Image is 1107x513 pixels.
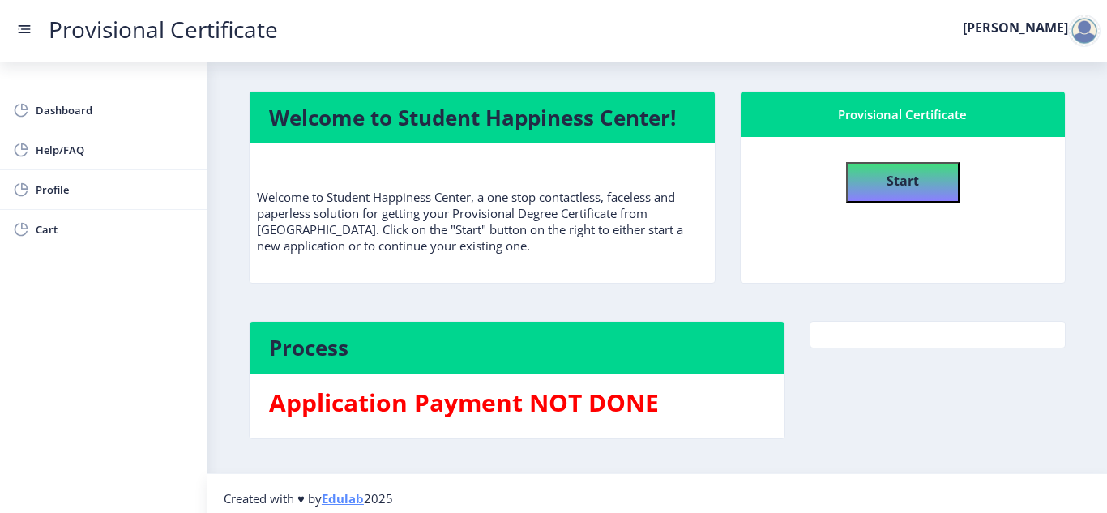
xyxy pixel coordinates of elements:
[36,180,194,199] span: Profile
[36,140,194,160] span: Help/FAQ
[269,105,695,130] h4: Welcome to Student Happiness Center!
[257,156,707,254] p: Welcome to Student Happiness Center, a one stop contactless, faceless and paperless solution for ...
[36,220,194,239] span: Cart
[36,100,194,120] span: Dashboard
[760,105,1046,124] div: Provisional Certificate
[269,387,765,419] h3: Application Payment NOT DONE
[963,21,1068,34] label: [PERSON_NAME]
[32,21,294,38] a: Provisional Certificate
[224,490,393,507] span: Created with ♥ by 2025
[322,490,364,507] a: Edulab
[269,335,765,361] h4: Process
[887,172,919,190] b: Start
[846,162,960,203] button: Start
